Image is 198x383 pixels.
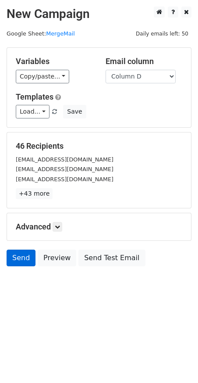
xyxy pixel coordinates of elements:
small: [EMAIL_ADDRESS][DOMAIN_NAME] [16,156,113,163]
a: Load... [16,105,49,118]
a: Daily emails left: 50 [133,30,191,37]
h5: Email column [106,57,182,66]
a: Copy/paste... [16,70,69,83]
a: Send [7,250,35,266]
a: Send Test Email [78,250,145,266]
a: Templates [16,92,53,101]
iframe: Chat Widget [154,341,198,383]
span: Daily emails left: 50 [133,29,191,39]
h5: 46 Recipients [16,141,182,151]
a: +43 more [16,188,53,199]
h5: Advanced [16,222,182,232]
small: Google Sheet: [7,30,75,37]
h5: Variables [16,57,92,66]
a: Preview [38,250,76,266]
a: MergeMail [46,30,75,37]
small: [EMAIL_ADDRESS][DOMAIN_NAME] [16,166,113,172]
small: [EMAIL_ADDRESS][DOMAIN_NAME] [16,176,113,183]
button: Save [63,105,86,118]
h2: New Campaign [7,7,191,21]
